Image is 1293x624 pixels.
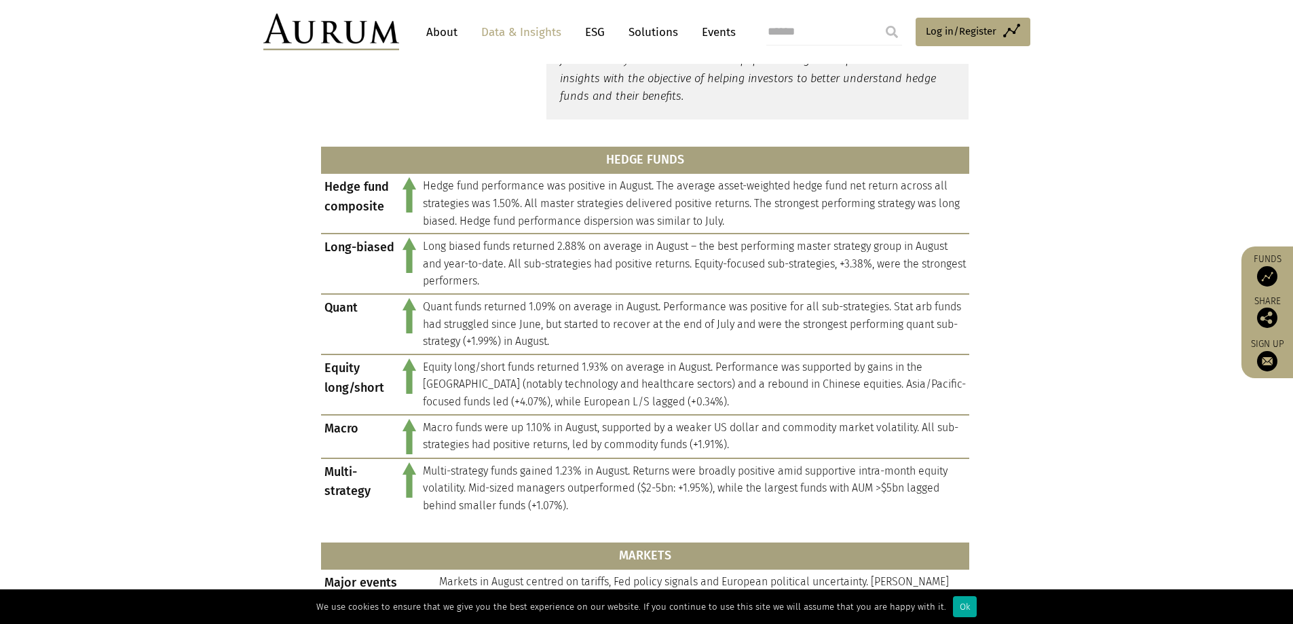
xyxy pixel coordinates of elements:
[1257,266,1277,287] img: Access Funds
[916,18,1030,46] a: Log in/Register
[321,354,399,415] td: Equity long/short
[578,20,612,45] a: ESG
[321,173,399,234] td: Hedge fund composite
[263,14,399,50] img: Aurum
[878,18,905,45] input: Submit
[321,543,969,570] th: MARKETS
[419,415,969,458] td: Macro funds were up 1.10% in August, supported by a weaker US dollar and commodity market volatil...
[321,147,969,174] th: HEDGE FUNDS
[321,458,399,518] td: Multi-strategy
[1248,253,1286,287] a: Funds
[419,234,969,294] td: Long biased funds returned 2.88% on average in August – the best performing master strategy group...
[321,234,399,294] td: Long-biased
[953,596,977,617] div: Ok
[419,458,969,518] td: Multi-strategy funds gained 1.23% in August. Returns were broadly positive amid supportive intra-...
[622,20,685,45] a: Solutions
[695,20,736,45] a: Events
[1257,308,1277,328] img: Share this post
[419,294,969,354] td: Quant funds returned 1.09% on average in August. Performance was positive for all sub-strategies....
[926,23,996,39] span: Log in/Register
[321,294,399,354] td: Quant
[419,354,969,415] td: Equity long/short funds returned 1.93% on average in August. Performance was supported by gains i...
[560,36,947,103] em: Aurum conducts extensive research and analysis on hedge funds and hedge fund industry trends. Thi...
[474,20,568,45] a: Data & Insights
[321,415,399,458] td: Macro
[1248,338,1286,371] a: Sign up
[419,20,464,45] a: About
[1257,351,1277,371] img: Sign up to our newsletter
[419,173,969,234] td: Hedge fund performance was positive in August. The average asset-weighted hedge fund net return a...
[1248,297,1286,328] div: Share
